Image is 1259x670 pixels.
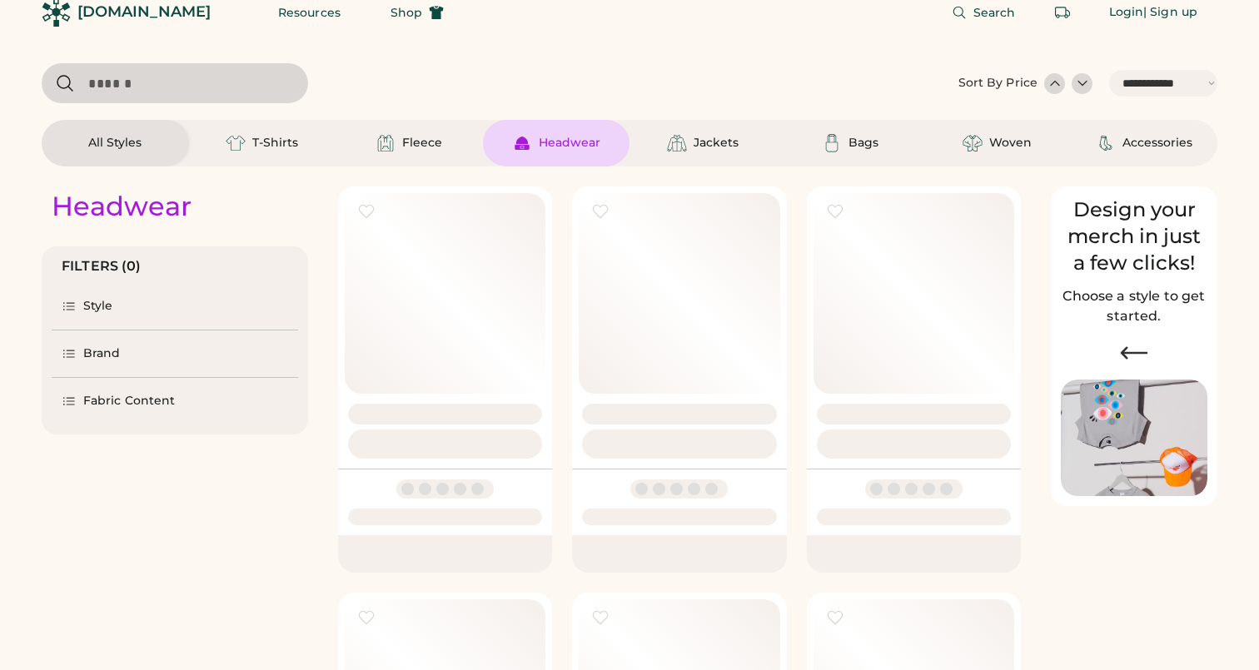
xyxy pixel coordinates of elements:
img: Fleece Icon [376,133,396,153]
div: [DOMAIN_NAME] [77,2,211,22]
div: Brand [83,345,121,362]
img: Woven Icon [963,133,983,153]
div: | Sign up [1143,4,1197,21]
div: Accessories [1122,135,1192,151]
div: Headwear [52,190,192,223]
img: Accessories Icon [1096,133,1116,153]
div: Design your merch in just a few clicks! [1061,196,1207,276]
img: Jackets Icon [667,133,687,153]
span: Search [973,7,1016,18]
div: Headwear [539,135,600,151]
img: Headwear Icon [512,133,532,153]
span: Shop [391,7,422,18]
div: Jackets [694,135,739,151]
div: Fabric Content [83,393,175,409]
h2: Choose a style to get started. [1061,286,1207,326]
div: Sort By Price [958,75,1038,92]
img: T-Shirts Icon [226,133,246,153]
img: Bags Icon [822,133,842,153]
div: Style [83,298,113,315]
div: Fleece [402,135,442,151]
div: Bags [848,135,878,151]
div: Woven [989,135,1032,151]
div: All Styles [88,135,142,151]
div: FILTERS (0) [62,256,142,276]
div: T-Shirts [252,135,298,151]
div: Login [1109,4,1144,21]
img: Image of Lisa Congdon Eye Print on T-Shirt and Hat [1061,380,1207,497]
